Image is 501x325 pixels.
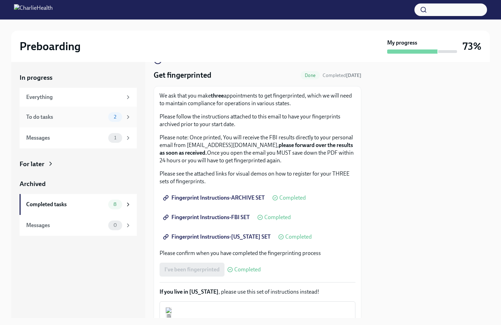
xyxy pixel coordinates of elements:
[387,39,417,47] strong: My progress
[160,134,355,164] p: Please note: Once printed, You will receive the FBI results directly to your personal email from ...
[14,4,53,15] img: CharlieHealth
[20,88,137,107] a: Everything
[160,288,355,296] p: , please use this set of instructions instead!
[26,201,105,208] div: Completed tasks
[279,195,306,201] span: Completed
[20,194,137,215] a: Completed tasks8
[160,191,270,205] a: Fingerprint Instructions-ARCHIVE SET
[323,72,361,79] span: September 26th, 2025 13:04
[20,160,44,169] div: For later
[264,215,291,220] span: Completed
[285,234,312,240] span: Completed
[154,70,211,80] h4: Get fingerprinted
[463,40,481,53] h3: 73%
[160,230,275,244] a: Fingerprint Instructions-[US_STATE] SET
[20,39,81,53] h2: Preboarding
[164,214,250,221] span: Fingerprint Instructions-FBI SET
[110,114,120,119] span: 2
[20,179,137,188] a: Archived
[20,160,137,169] a: For later
[20,127,137,148] a: Messages1
[20,73,137,82] a: In progress
[26,222,105,229] div: Messages
[26,134,105,142] div: Messages
[20,107,137,127] a: To do tasks2
[26,113,105,121] div: To do tasks
[109,223,121,228] span: 0
[110,135,120,140] span: 1
[164,233,271,240] span: Fingerprint Instructions-[US_STATE] SET
[109,202,121,207] span: 8
[323,72,361,78] span: Completed
[160,170,355,185] p: Please see the attached links for visual demos on how to register for your THREE sets of fingerpr...
[160,210,255,224] a: Fingerprint Instructions-FBI SET
[211,92,224,99] strong: three
[160,249,355,257] p: Please confirm when you have completed the fingerprinting process
[234,267,261,272] span: Completed
[160,113,355,128] p: Please follow the instructions attached to this email to have your fingerprints archived prior to...
[160,288,219,295] strong: If you live in [US_STATE]
[160,92,355,107] p: We ask that you make appointments to get fingerprinted, which we will need to maintain compliance...
[26,93,122,101] div: Everything
[346,72,361,78] strong: [DATE]
[164,194,265,201] span: Fingerprint Instructions-ARCHIVE SET
[20,215,137,236] a: Messages0
[301,73,320,78] span: Done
